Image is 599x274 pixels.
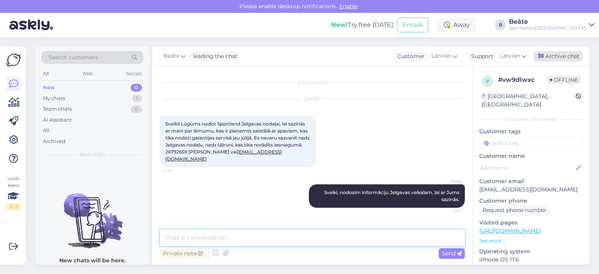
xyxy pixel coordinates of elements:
p: New chats will be here. [59,256,126,265]
span: Search customers [48,53,98,62]
a: [URL][DOMAIN_NAME] [479,227,541,234]
div: Support [468,52,493,60]
div: leading the chat [190,52,237,60]
p: See more ... [479,237,583,244]
div: Archive chat [533,51,583,62]
div: Team chats [43,105,72,113]
input: Add a tag [479,137,583,149]
b: New! [331,21,348,28]
p: Visited pages [479,219,583,227]
div: Web [81,69,94,79]
span: New chats [80,151,105,158]
p: [EMAIL_ADDRESS][DOMAIN_NAME] [479,186,583,194]
div: Look Here [6,175,20,210]
a: BeāteSportland [GEOGRAPHIC_DATA] [509,19,594,31]
span: Send [442,250,462,257]
p: Customer tags [479,127,583,136]
div: [DATE] [160,95,465,103]
div: Try free [DATE]: [331,20,394,30]
p: Customer phone [479,197,583,205]
span: Sveiki, nodosim informāciju Jelgavas veikalam, lai ar Jums sazinās. [324,189,461,202]
div: Request phone number [479,205,550,216]
div: Away [438,18,476,32]
div: B [495,19,506,30]
span: Sveiki! Lūgums nodot Sportland Jelgavas nodaļai, lai sazinās ar mani par lēmumu, kas ir pieņemts ... [165,121,311,162]
div: Chat started [160,79,465,86]
span: Beāte [433,178,463,184]
div: New [43,84,55,92]
div: 1 [132,95,142,103]
div: Socials [124,69,144,79]
div: AI Assistant [43,116,72,124]
div: Archived [43,138,66,145]
div: 2 / 3 [6,203,20,210]
input: Add name [480,164,574,172]
p: Customer name [479,152,583,160]
div: My chats [43,95,65,103]
div: Customer information [479,116,583,123]
span: Enable [337,3,360,10]
button: Emails [397,18,428,32]
p: Operating system [479,247,583,256]
div: Beāte [509,19,586,25]
div: Private note [160,248,206,259]
div: All [43,127,50,134]
div: # vw9dlwxc [498,75,547,85]
img: Askly Logo [6,53,21,67]
div: All [41,69,50,79]
p: iPhone OS 17.6 [479,256,583,264]
span: Latvian [500,52,520,60]
p: Customer email [479,177,583,186]
span: Latvian [431,52,451,60]
div: Customer [394,52,425,60]
span: 15:21 [433,208,463,214]
span: v [486,78,489,84]
span: 14:47 [162,168,191,173]
div: 0 [131,105,142,113]
span: Beāte [163,52,179,60]
div: [GEOGRAPHIC_DATA], [GEOGRAPHIC_DATA] [482,92,576,109]
div: 0 [131,84,142,92]
span: Offline [547,76,581,84]
div: Sportland [GEOGRAPHIC_DATA] [509,25,586,31]
img: No chats [35,179,150,249]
